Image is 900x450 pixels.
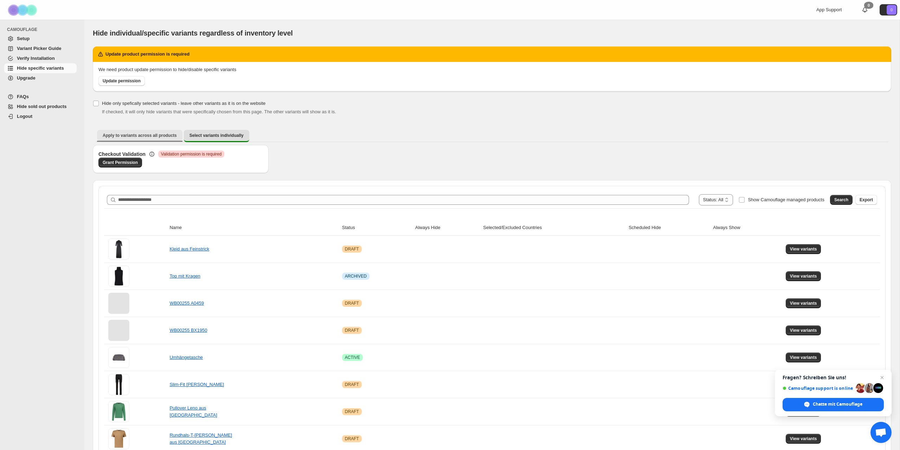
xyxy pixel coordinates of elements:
th: Status [340,220,413,236]
span: View variants [790,246,817,252]
button: View variants [786,353,821,362]
a: Grant Permission [98,158,142,167]
th: Scheduled Hide [626,220,711,236]
img: Rundhals-T-Shirt Thompson aus Baumwolle [108,428,129,449]
th: Always Show [711,220,784,236]
span: View variants [790,273,817,279]
span: Select variants individually [189,133,244,138]
span: Hide specific variants [17,65,64,71]
button: View variants [786,244,821,254]
span: CAMOUFLAGE [7,27,79,32]
a: Pullover Leno aus [GEOGRAPHIC_DATA] [169,405,217,418]
div: Chatte mit Camouflage [783,398,884,411]
a: Update permission [98,76,145,86]
a: WB00255 BX1950 [169,328,207,333]
span: View variants [790,328,817,333]
button: View variants [786,271,821,281]
span: View variants [790,300,817,306]
span: DRAFT [345,382,359,387]
span: DRAFT [345,300,359,306]
span: If checked, it will only hide variants that were specifically chosen from this page. The other va... [102,109,336,114]
a: Setup [4,34,77,44]
span: Chatte mit Camouflage [813,401,862,407]
span: DRAFT [345,436,359,442]
span: Verify Installation [17,56,55,61]
span: We need product update permission to hide/disable specific variants [98,67,236,72]
span: Hide sold out products [17,104,67,109]
span: ARCHIVED [345,273,367,279]
button: Avatar with initials 0 [880,4,897,15]
span: Fragen? Schreiben Sie uns! [783,375,884,380]
div: 0 [864,2,873,9]
img: Umhängetasche [108,347,129,368]
button: Select variants individually [184,130,249,142]
span: Setup [17,36,30,41]
th: Selected/Excluded Countries [481,220,626,236]
span: ACTIVE [345,355,360,360]
img: Slim-Fit Jeans John [108,374,129,395]
span: Update permission [103,78,141,84]
span: Hide only spefically selected variants - leave other variants as it is on the website [102,101,265,106]
span: View variants [790,355,817,360]
button: Search [830,195,853,205]
span: Logout [17,114,32,119]
span: Grant Permission [103,160,138,165]
span: Chat schließen [878,373,886,382]
span: Upgrade [17,75,36,81]
a: WB00255 A0459 [169,300,204,306]
a: Slim-Fit [PERSON_NAME] [169,382,224,387]
button: Export [855,195,877,205]
span: Show Camouflage managed products [748,197,824,202]
span: Avatar with initials 0 [887,5,896,15]
a: FAQs [4,92,77,102]
img: Camouflage [6,0,41,20]
th: Always Hide [413,220,481,236]
img: Kleid aus Feinstrick [108,239,129,260]
span: Camouflage support is online [783,386,853,391]
span: DRAFT [345,328,359,333]
span: Validation permission is required [161,151,222,157]
span: App Support [816,7,842,12]
span: DRAFT [345,409,359,414]
a: Umhängetasche [169,355,203,360]
span: FAQs [17,94,29,99]
span: Search [834,197,848,203]
span: View variants [790,436,817,442]
img: Pullover Leno aus Schurwolle [108,401,129,422]
h3: Checkout Validation [98,151,146,158]
a: Hide sold out products [4,102,77,112]
a: Top mit Kragen [169,273,200,279]
span: Apply to variants across all products [103,133,177,138]
button: View variants [786,434,821,444]
a: Variant Picker Guide [4,44,77,53]
div: Chat öffnen [870,422,892,443]
h2: Update product permission is required [105,51,189,58]
a: Verify Installation [4,53,77,63]
button: View variants [786,325,821,335]
a: Hide specific variants [4,63,77,73]
button: Apply to variants across all products [97,130,182,141]
a: Logout [4,112,77,121]
button: View variants [786,298,821,308]
span: Variant Picker Guide [17,46,61,51]
a: Rundhals-T-[PERSON_NAME] aus [GEOGRAPHIC_DATA] [169,432,232,445]
img: Top mit Kragen [108,266,129,287]
span: Hide individual/specific variants regardless of inventory level [93,29,293,37]
span: DRAFT [345,246,359,252]
span: Export [860,197,873,203]
text: 0 [891,8,893,12]
a: Upgrade [4,73,77,83]
a: Kleid aus Feinstrick [169,246,209,252]
a: 0 [861,6,868,13]
th: Name [167,220,340,236]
